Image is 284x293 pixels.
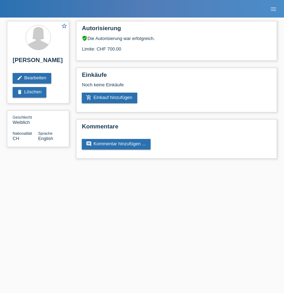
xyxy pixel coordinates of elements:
span: Geschlecht [13,115,32,119]
h2: Autorisierung [82,25,271,35]
a: menu [266,7,280,11]
div: Limite: CHF 700.00 [82,41,271,52]
span: Nationalität [13,131,32,135]
h2: [PERSON_NAME] [13,57,64,67]
div: Weiblich [13,114,38,125]
a: commentKommentar hinzufügen ... [82,139,151,149]
a: star_border [61,23,67,30]
i: delete [17,89,22,95]
i: comment [86,141,92,147]
span: English [38,136,53,141]
h2: Kommentare [82,123,271,134]
i: verified_user [82,35,87,41]
i: star_border [61,23,67,29]
div: Die Autorisierung war erfolgreich. [82,35,271,41]
h2: Einkäufe [82,72,271,82]
div: Noch keine Einkäufe [82,82,271,93]
i: add_shopping_cart [86,95,92,100]
i: menu [270,6,277,13]
a: deleteLöschen [13,87,46,98]
span: Sprache [38,131,53,135]
a: editBearbeiten [13,73,51,84]
i: edit [17,75,22,81]
a: add_shopping_cartEinkauf hinzufügen [82,93,137,103]
span: Schweiz [13,136,19,141]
